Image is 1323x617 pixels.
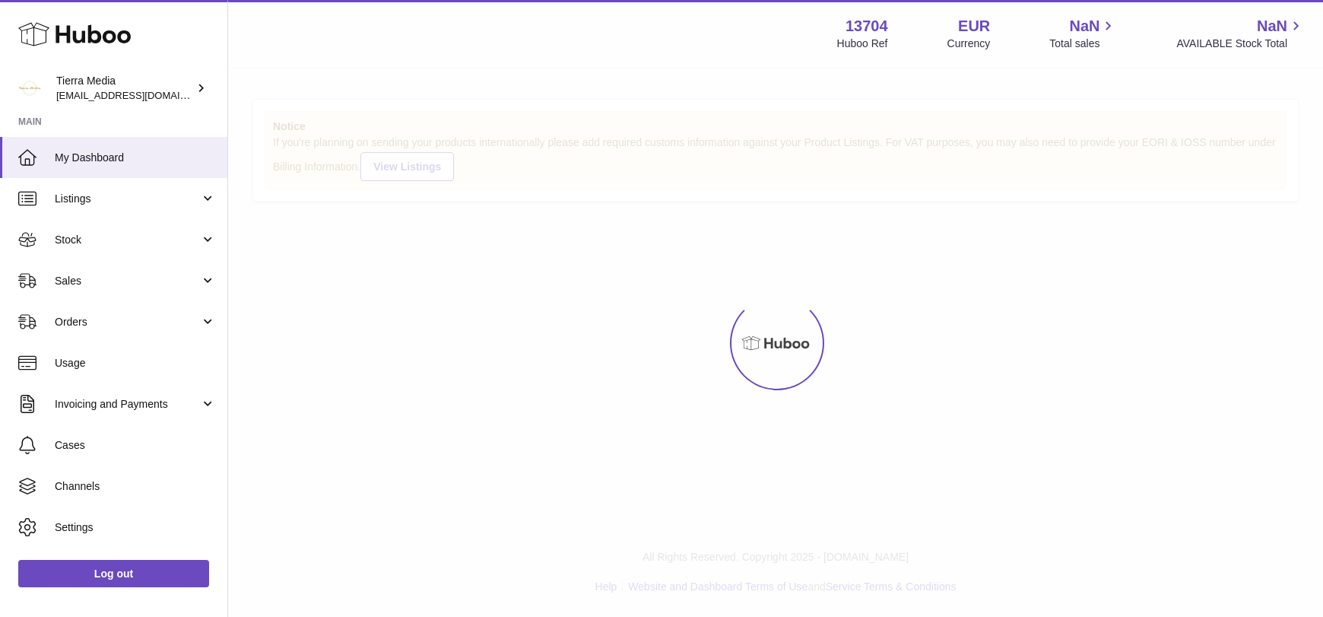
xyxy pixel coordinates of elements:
[1049,37,1117,51] span: Total sales
[55,192,200,206] span: Listings
[55,356,216,371] span: Usage
[56,74,193,103] div: Tierra Media
[55,233,200,247] span: Stock
[55,151,216,165] span: My Dashboard
[1176,37,1305,51] span: AVAILABLE Stock Total
[837,37,888,51] div: Huboo Ref
[56,89,224,101] span: [EMAIL_ADDRESS][DOMAIN_NAME]
[846,16,888,37] strong: 13704
[55,479,216,494] span: Channels
[1049,16,1117,51] a: NaN Total sales
[18,560,209,587] a: Log out
[55,397,200,412] span: Invoicing and Payments
[1176,16,1305,51] a: NaN AVAILABLE Stock Total
[55,315,200,329] span: Orders
[1257,16,1287,37] span: NaN
[958,16,990,37] strong: EUR
[947,37,991,51] div: Currency
[18,77,41,100] img: hola.tierramedia@gmail.com
[55,520,216,535] span: Settings
[1069,16,1099,37] span: NaN
[55,274,200,288] span: Sales
[55,438,216,453] span: Cases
